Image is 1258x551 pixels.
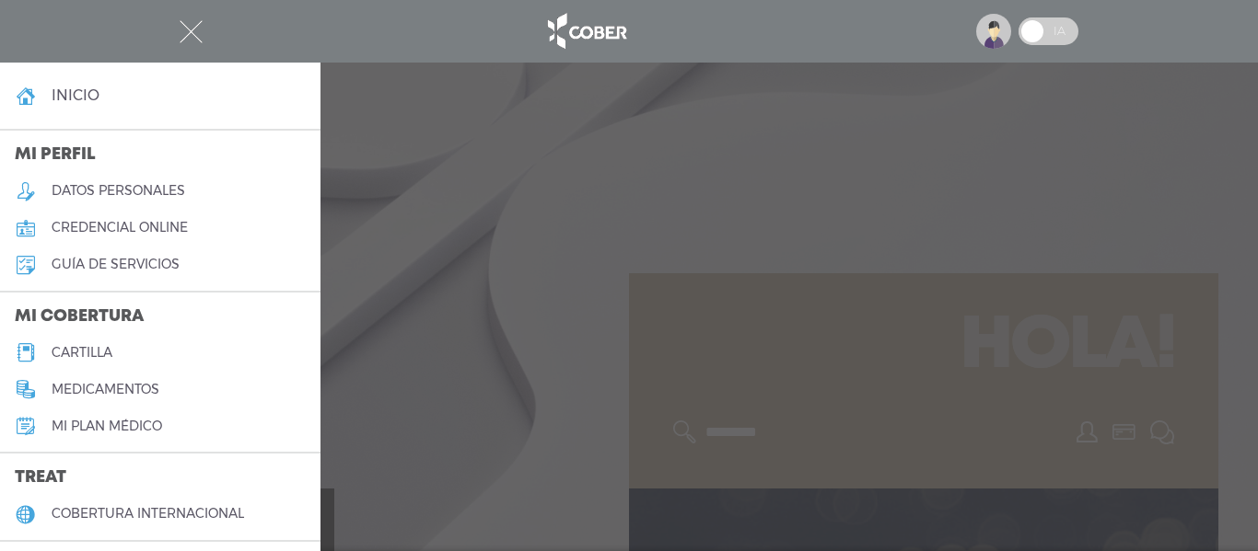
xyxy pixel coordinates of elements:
img: profile-placeholder.svg [976,14,1011,49]
h5: guía de servicios [52,257,180,272]
h5: credencial online [52,220,188,235]
img: logo_cober_home-white.png [538,9,635,53]
h4: inicio [52,86,99,104]
h5: datos personales [52,183,185,199]
h5: cobertura internacional [52,506,244,522]
img: Cober_menu-close-white.svg [180,20,203,43]
h5: cartilla [52,345,112,361]
h5: Mi plan médico [52,419,162,434]
h5: medicamentos [52,382,159,397]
